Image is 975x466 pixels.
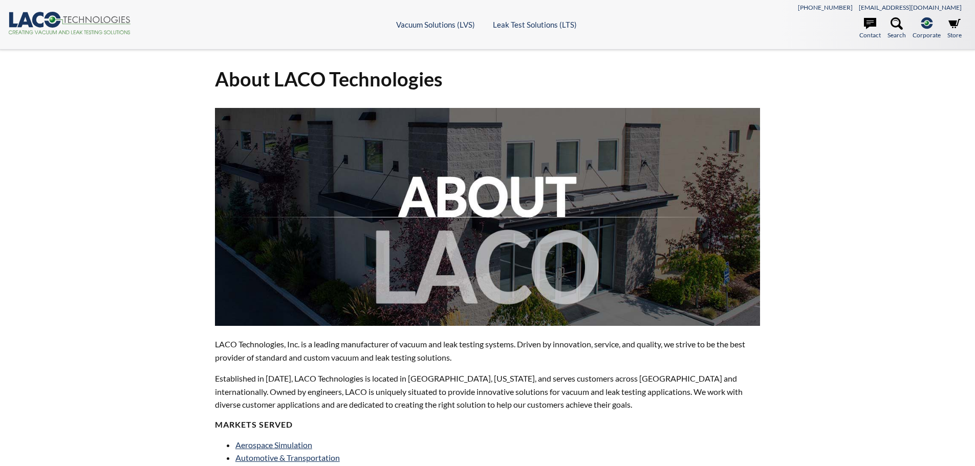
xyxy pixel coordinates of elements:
a: Search [887,17,906,40]
a: Store [947,17,962,40]
a: [PHONE_NUMBER] [798,4,853,11]
p: Established in [DATE], LACO Technologies is located in [GEOGRAPHIC_DATA], [US_STATE], and serves ... [215,372,761,411]
a: [EMAIL_ADDRESS][DOMAIN_NAME] [859,4,962,11]
a: Automotive & Transportation [235,453,340,462]
a: Leak Test Solutions (LTS) [493,20,577,29]
a: Vacuum Solutions (LVS) [396,20,475,29]
a: Contact [859,17,881,40]
strong: MARKETS SERVED [215,419,293,429]
img: about-laco.jpg [215,108,761,326]
h1: About LACO Technologies [215,66,761,92]
span: Corporate [913,30,941,40]
p: LACO Technologies, Inc. is a leading manufacturer of vacuum and leak testing systems. Driven by i... [215,338,761,364]
a: Aerospace Simulation [235,440,312,450]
